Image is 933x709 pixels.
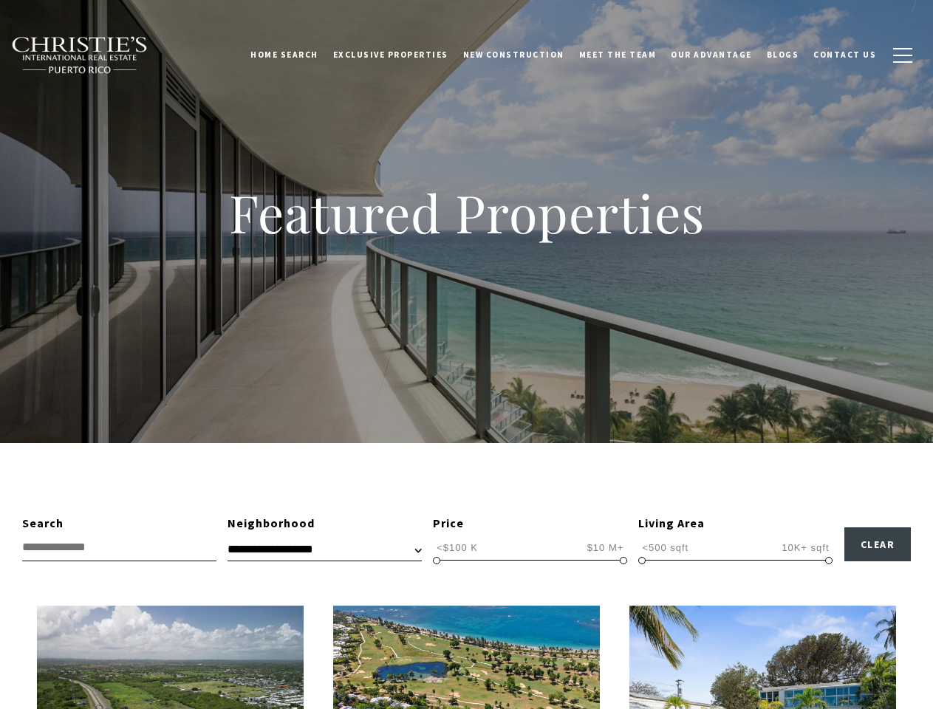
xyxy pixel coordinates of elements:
a: Exclusive Properties [326,36,456,73]
a: New Construction [456,36,572,73]
span: <$100 K [433,541,482,555]
div: Neighborhood [228,514,422,533]
a: Meet the Team [572,36,664,73]
a: Our Advantage [663,36,759,73]
div: Price [433,514,627,533]
span: Our Advantage [671,49,752,60]
span: New Construction [463,49,564,60]
button: Clear [844,527,912,561]
img: Christie's International Real Estate black text logo [11,36,148,75]
span: <500 sqft [638,541,692,555]
a: Home Search [243,36,326,73]
span: $10 M+ [584,541,628,555]
span: Contact Us [813,49,876,60]
h1: Featured Properties [134,180,799,245]
div: Living Area [638,514,833,533]
div: Search [22,514,216,533]
a: Blogs [759,36,807,73]
span: Blogs [767,49,799,60]
span: Exclusive Properties [333,49,448,60]
span: 10K+ sqft [778,541,833,555]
